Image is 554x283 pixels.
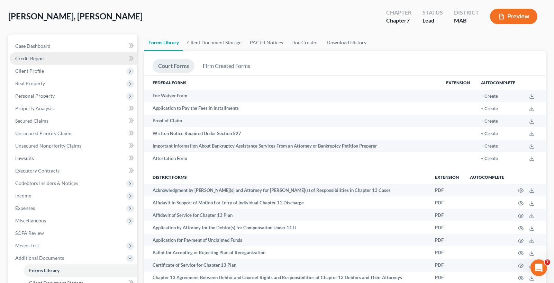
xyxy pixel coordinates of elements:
a: Unsecured Nonpriority Claims [10,140,137,152]
span: [PERSON_NAME], [PERSON_NAME] [8,11,143,21]
a: Secured Claims [10,115,137,127]
a: SOFA Review [10,227,137,239]
td: PDF [429,246,464,259]
a: PACER Notices [246,34,287,51]
b: [DATE] [38,79,56,85]
td: Application for Payment of Unclaimed Funds [144,234,429,246]
span: Additional Documents [15,255,64,261]
a: Unsecured Priority Claims [10,127,137,140]
div: We encourage you to use the to answer any questions and we will respond to any unanswered inquiri... [11,116,108,143]
span: Expenses [15,205,35,211]
span: Unsecured Priority Claims [15,130,72,136]
span: Lawsuits [15,155,34,161]
button: + Create [481,144,498,149]
td: Acknowledgment by [PERSON_NAME](s) and Attorney for [PERSON_NAME](s) of Responsibilities in Chapt... [144,184,429,196]
div: District [454,9,479,17]
div: Lead [423,17,443,25]
div: In observance ofColumbus/Indigenous Peoples’ Day,the NextChapter team will be out of office on[DA... [6,54,113,151]
span: Property Analysis [15,105,54,111]
a: Executory Contracts [10,165,137,177]
div: Close [121,3,134,15]
td: Affidavit in Support of Motion For Entry of Individual Chapter 11 Discharge [144,196,429,209]
span: Credit Report [15,55,45,61]
span: Personal Property [15,93,55,99]
span: Client Profile [15,68,44,74]
th: Autocomplete [475,76,521,90]
button: Start recording [44,227,49,232]
b: Columbus/Indigenous Peoples’ Day, [11,66,100,78]
th: Autocomplete [464,170,510,184]
span: Real Property [15,80,45,86]
td: PDF [429,234,464,246]
button: + Create [481,132,498,136]
a: Forms Library [24,264,137,277]
span: Codebtors Insiders & Notices [15,180,78,186]
td: PDF [429,209,464,221]
td: Proof of Claim [144,115,441,127]
td: Written Notice Required Under Section 527 [144,127,441,140]
button: Upload attachment [11,227,16,232]
td: Important Information About Bankruptcy Assistance Services From an Attorney or Bankruptcy Petitio... [144,140,441,152]
span: Forms Library [29,267,60,273]
iframe: Intercom live chat [530,259,547,276]
td: Ballot for Accepting or Rejecting Plan of Reorganization [144,246,429,259]
span: Executory Contracts [15,168,60,174]
td: PDF [429,221,464,234]
button: Send a message… [119,224,130,235]
div: MAB [454,17,479,25]
a: Case Dashboard [10,40,137,52]
a: Download History [323,34,371,51]
th: District forms [144,170,429,184]
td: Attestation Form [144,152,441,165]
span: 7 [407,17,410,24]
button: + Create [481,94,498,99]
b: [DATE] [17,106,35,112]
a: Help Center [11,117,93,129]
span: 7 [545,259,550,265]
a: Client Document Storage [183,34,246,51]
td: Application to Pay the Fees in Installments [144,102,441,115]
td: PDF [429,259,464,272]
th: Federal Forms [144,76,441,90]
div: Status [423,9,443,17]
a: Lawsuits [10,152,137,165]
textarea: Message… [6,212,133,224]
a: Court Forms [153,59,194,73]
button: + Create [481,119,498,124]
a: Firm Created Forms [197,59,256,73]
a: Forms Library [144,34,183,51]
td: PDF [429,196,464,209]
th: Extension [441,76,475,90]
div: Emma says… [6,54,133,166]
a: Doc Creator [287,34,323,51]
button: + Create [481,157,498,161]
td: Application by Attorney for the Debtor(s) for Compensation Under 11 U [144,221,429,234]
span: SOFA Review [15,230,44,236]
div: Chapter [386,9,411,17]
button: Home [108,3,121,16]
a: Property Analysis [10,102,137,115]
td: Fee Waiver Form [144,90,441,102]
span: Secured Claims [15,118,48,124]
div: Chapter [386,17,411,25]
div: In observance of the NextChapter team will be out of office on . Our team will be unavailable for... [11,59,108,113]
a: Credit Report [10,52,137,65]
th: Extension [429,170,464,184]
td: Affidavit of Service for Chapter 13 Plan [144,209,429,221]
button: Emoji picker [22,227,27,232]
button: go back [4,3,18,16]
span: Means Test [15,242,39,248]
span: Miscellaneous [15,218,46,223]
img: Profile image for Emma [20,4,31,15]
span: Unsecured Nonpriority Claims [15,143,81,149]
td: Certificate of Service for Chapter 13 Plan [144,259,429,272]
button: Gif picker [33,227,38,232]
div: [PERSON_NAME] • 6h ago [11,152,65,157]
td: PDF [429,184,464,196]
span: Case Dashboard [15,43,51,49]
button: + Create [481,107,498,111]
h1: [PERSON_NAME] [34,3,79,9]
p: Active [DATE] [34,9,64,16]
span: Income [15,193,31,198]
button: Preview [490,9,537,24]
